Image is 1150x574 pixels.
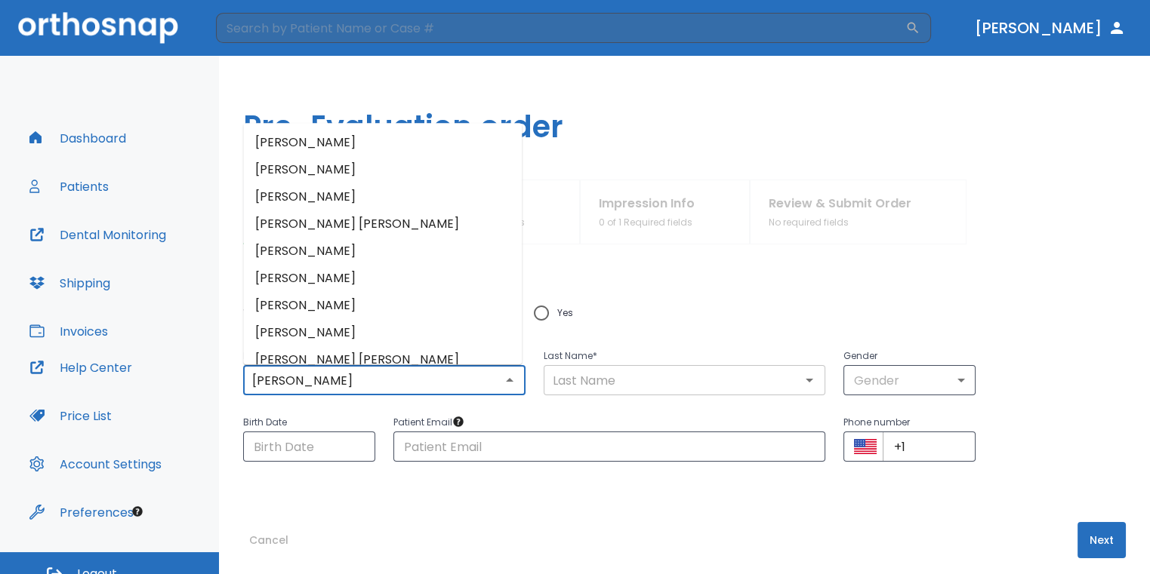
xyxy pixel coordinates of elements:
li: [PERSON_NAME] [243,156,522,183]
div: Tooltip anchor [131,505,144,518]
button: Next [1078,522,1126,558]
li: [PERSON_NAME] [243,183,522,210]
button: Close [499,370,520,391]
li: [PERSON_NAME] [243,238,522,265]
button: Account Settings [20,446,171,482]
input: +1 (702) 123-4567 [883,431,976,462]
p: Patient Email [393,413,826,431]
button: Dental Monitoring [20,216,175,253]
button: Preferences [20,494,143,530]
button: [PERSON_NAME] [969,14,1132,41]
p: Last Name * [544,347,826,365]
input: Choose date [243,431,375,462]
p: Gender [843,347,976,365]
p: Phone number [843,413,976,431]
img: Orthosnap [18,12,178,43]
input: First Name [248,370,521,391]
button: Cancel [243,522,294,558]
input: Search by Patient Name or Case # [216,13,905,43]
li: [PERSON_NAME] [243,319,522,346]
button: Dashboard [20,120,135,156]
button: Patients [20,168,118,204]
li: [PERSON_NAME] [243,129,522,156]
span: Yes [557,304,573,322]
button: Select country [854,435,877,458]
li: [PERSON_NAME] [243,292,522,319]
button: Price List [20,398,121,434]
div: Tooltip anchor [452,415,465,428]
button: Open [799,370,820,391]
button: Help Center [20,349,141,385]
p: Birth Date [243,413,375,431]
li: [PERSON_NAME] [PERSON_NAME] [243,346,522,373]
h2: Enter patient information [243,275,1126,297]
button: Shipping [20,265,119,301]
li: [PERSON_NAME] [243,265,522,292]
li: [PERSON_NAME] [PERSON_NAME] [243,210,522,238]
h1: Pre-Evaluation order [219,56,1150,180]
input: Last Name [548,370,822,391]
button: Invoices [20,313,117,349]
input: Patient Email [393,431,826,462]
div: Gender [843,365,976,395]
